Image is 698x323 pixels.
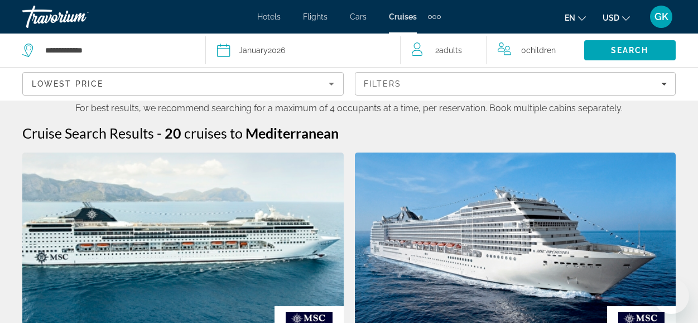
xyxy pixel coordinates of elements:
span: Lowest Price [32,79,103,88]
span: Search [611,46,649,55]
button: Change currency [603,9,630,26]
button: Select cruise date [217,34,389,67]
a: Cars [350,12,367,21]
span: - [157,125,162,141]
span: January [239,46,268,55]
span: Children [526,46,556,55]
a: Travorium [22,2,134,31]
span: 0 [521,42,556,58]
button: Change language [565,9,586,26]
a: Flights [303,12,328,21]
mat-select: Sort by [32,77,334,91]
span: GK [654,11,668,22]
div: 2026 [239,42,285,58]
button: Extra navigation items [428,8,441,26]
span: Mediterranean [245,125,339,141]
a: Hotels [257,12,281,21]
span: Adults [439,46,462,55]
button: Search [584,40,676,60]
button: Filters [355,72,676,96]
span: USD [603,13,619,22]
iframe: Кнопка запуска окна обмена сообщениями [653,278,689,314]
button: User Menu [647,5,676,28]
a: Cruises [389,12,417,21]
span: Filters [364,79,402,88]
span: 20 [165,125,181,141]
span: cruises to [184,125,243,141]
button: Travelers: 2 adults, 0 children [401,34,584,67]
h1: Cruise Search Results [22,125,154,141]
input: Select cruise destination [44,42,194,59]
span: en [565,13,575,22]
span: 2 [435,42,462,58]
